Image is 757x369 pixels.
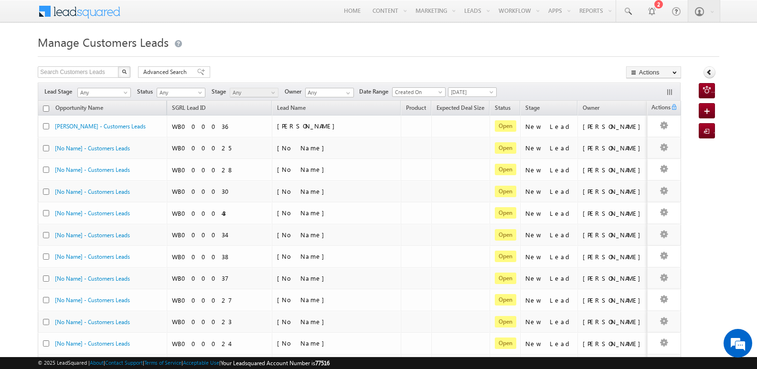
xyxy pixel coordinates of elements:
[277,165,329,173] span: [No Name]
[157,88,203,97] span: Any
[55,275,130,282] a: [No Name] - Customers Leads
[583,144,645,152] div: [PERSON_NAME]
[495,186,516,197] span: Open
[495,229,516,241] span: Open
[143,68,190,76] span: Advanced Search
[495,337,516,349] span: Open
[172,209,267,218] div: WB000043
[172,231,267,239] div: WB000034
[90,359,104,366] a: About
[55,232,130,239] a: [No Name] - Customers Leads
[285,87,305,96] span: Owner
[341,88,353,98] a: Show All Items
[583,339,645,348] div: [PERSON_NAME]
[626,66,681,78] button: Actions
[38,34,169,50] span: Manage Customers Leads
[583,296,645,305] div: [PERSON_NAME]
[277,144,329,152] span: [No Name]
[359,87,392,96] span: Date Range
[583,209,645,218] div: [PERSON_NAME]
[55,210,130,217] a: [No Name] - Customers Leads
[172,317,267,326] div: WB000023
[221,359,330,367] span: Your Leadsquared Account Number is
[55,296,130,304] a: [No Name] - Customers Leads
[55,253,130,260] a: [No Name] - Customers Leads
[167,103,211,115] a: SGRL Lead ID
[277,187,329,195] span: [No Name]
[406,104,426,111] span: Product
[583,231,645,239] div: [PERSON_NAME]
[277,231,329,239] span: [No Name]
[43,105,49,112] input: Check all records
[277,339,329,347] span: [No Name]
[55,123,146,130] a: [PERSON_NAME] - Customers Leads
[122,69,127,74] img: Search
[172,122,267,131] div: WB000036
[55,104,103,111] span: Opportunity Name
[432,103,489,115] a: Expected Deal Size
[78,88,128,97] span: Any
[583,104,599,111] span: Owner
[525,187,573,196] div: New Lead
[55,145,130,152] a: [No Name] - Customers Leads
[525,274,573,283] div: New Lead
[55,166,130,173] a: [No Name] - Customers Leads
[648,102,671,115] span: Actions
[55,340,130,347] a: [No Name] - Customers Leads
[305,88,354,97] input: Type to Search
[77,88,131,97] a: Any
[525,296,573,305] div: New Lead
[157,88,205,97] a: Any
[495,294,516,306] span: Open
[583,317,645,326] div: [PERSON_NAME]
[55,318,130,326] a: [No Name] - Customers Leads
[172,296,267,305] div: WB000027
[525,209,573,218] div: New Lead
[495,251,516,262] span: Open
[277,122,340,130] span: [PERSON_NAME]
[583,166,645,174] div: [PERSON_NAME]
[277,209,329,217] span: [No Name]
[172,166,267,174] div: WB000028
[51,103,108,115] a: Opportunity Name
[172,144,267,152] div: WB000025
[172,253,267,261] div: WB000038
[44,87,76,96] span: Lead Stage
[495,120,516,132] span: Open
[277,317,329,326] span: [No Name]
[490,103,515,115] a: Status
[277,252,329,260] span: [No Name]
[137,87,157,96] span: Status
[277,295,329,304] span: [No Name]
[525,339,573,348] div: New Lead
[495,273,516,284] span: Open
[172,339,267,348] div: WB000024
[495,316,516,327] span: Open
[525,144,573,152] div: New Lead
[230,88,278,97] a: Any
[525,317,573,326] div: New Lead
[230,88,276,97] span: Any
[495,142,516,154] span: Open
[277,274,329,282] span: [No Name]
[521,103,544,115] a: Stage
[55,188,130,195] a: [No Name] - Customers Leads
[583,253,645,261] div: [PERSON_NAME]
[525,122,573,131] div: New Lead
[212,87,230,96] span: Stage
[172,104,206,111] span: SGRL Lead ID
[448,87,497,97] a: [DATE]
[272,103,310,115] span: Lead Name
[437,104,484,111] span: Expected Deal Size
[172,187,267,196] div: WB000030
[583,122,645,131] div: [PERSON_NAME]
[393,88,442,96] span: Created On
[525,253,573,261] div: New Lead
[448,88,494,96] span: [DATE]
[392,87,446,97] a: Created On
[172,274,267,283] div: WB000037
[183,359,219,366] a: Acceptable Use
[495,207,516,219] span: Open
[105,359,143,366] a: Contact Support
[38,358,330,368] span: © 2025 LeadSquared | | | | |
